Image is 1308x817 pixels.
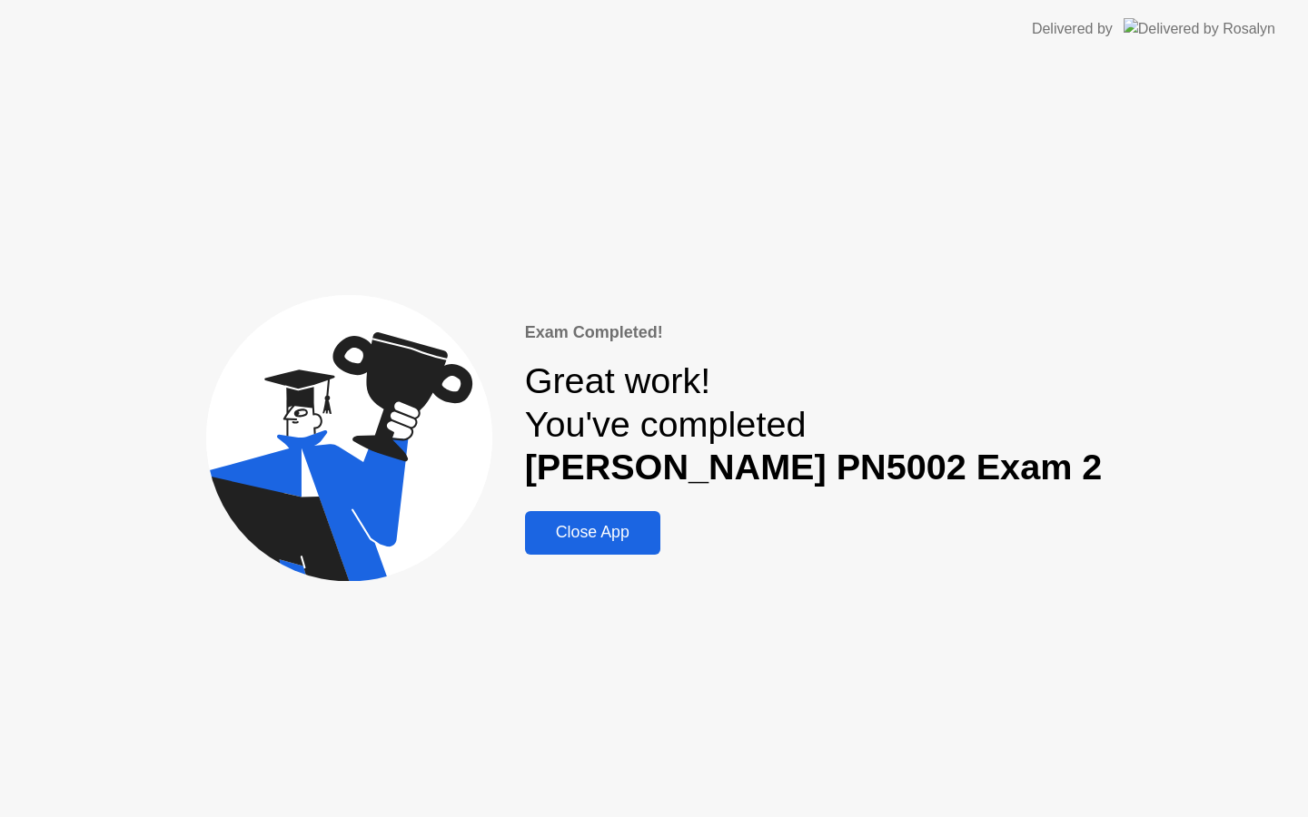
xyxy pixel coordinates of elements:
[530,523,655,542] div: Close App
[1032,18,1113,40] div: Delivered by
[525,320,1103,345] div: Exam Completed!
[525,359,1103,489] div: Great work! You've completed
[1124,18,1275,39] img: Delivered by Rosalyn
[525,447,1103,487] b: [PERSON_NAME] PN5002 Exam 2
[525,511,660,555] button: Close App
